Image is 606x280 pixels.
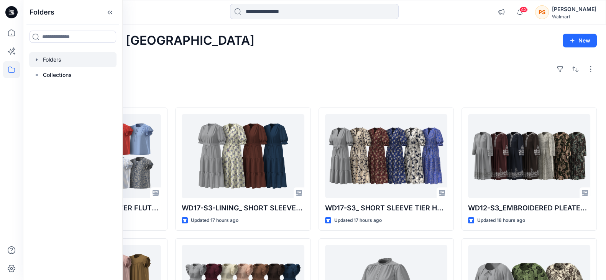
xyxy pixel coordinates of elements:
[563,34,597,47] button: New
[552,5,596,14] div: [PERSON_NAME]
[552,14,596,20] div: Walmart
[477,217,525,225] p: Updated 18 hours ago
[468,203,590,213] p: WD12-S3_EMBROIDERED PLEATED MIDI DRESS
[535,5,549,19] div: PS
[468,114,590,198] a: WD12-S3_EMBROIDERED PLEATED MIDI DRESS
[334,217,382,225] p: Updated 17 hours ago
[182,114,304,198] a: WD17-S3-LINING_ SHORT SLEEVE TIER HEM MIDI DRESS
[325,114,447,198] a: WD17-S3_ SHORT SLEEVE TIER HEM MIDI DRESS
[32,34,255,48] h2: Welcome back, [GEOGRAPHIC_DATA]
[519,7,528,13] span: 42
[325,203,447,213] p: WD17-S3_ SHORT SLEEVE TIER HEM MIDI DRESS
[191,217,238,225] p: Updated 17 hours ago
[32,91,597,100] h4: Styles
[43,70,72,80] p: Collections
[182,203,304,213] p: WD17-S3-LINING_ SHORT SLEEVE TIER HEM MIDI DRESS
